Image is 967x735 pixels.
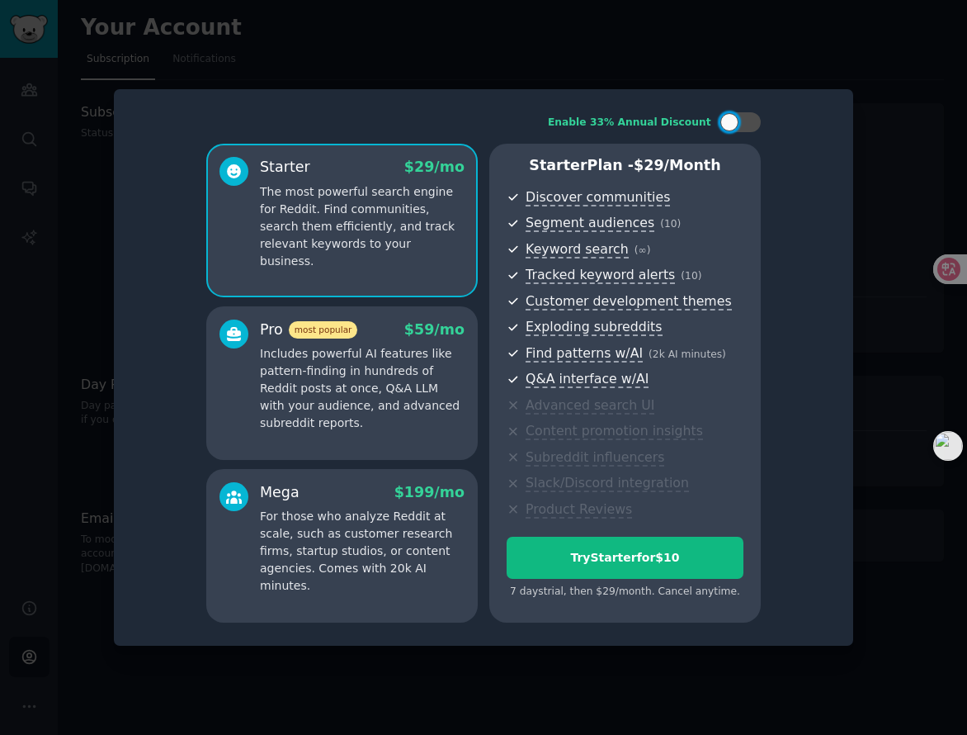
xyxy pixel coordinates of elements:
[507,549,743,567] div: Try Starter for $10
[289,321,358,339] span: most popular
[526,345,643,363] span: Find patterns w/AI
[260,345,465,432] p: Includes powerful AI features like pattern-finding in hundreds of Reddit posts at once, Q&A LLM w...
[634,244,651,256] span: ( ∞ )
[260,482,300,503] div: Mega
[526,501,632,519] span: Product Reviews
[526,293,732,311] span: Customer development themes
[260,157,310,178] div: Starter
[526,241,629,258] span: Keyword search
[404,159,465,175] span: $ 29 /mo
[404,321,465,338] span: $ 59 /mo
[507,537,743,579] button: TryStarterfor$10
[394,484,465,500] span: $ 199 /mo
[526,397,654,415] span: Advanced search UI
[260,320,357,340] div: Pro
[507,155,743,176] p: Starter Plan -
[526,267,675,284] span: Tracked keyword alerts
[260,183,465,270] p: The most powerful search engine for Reddit. Find communities, search them efficiently, and track ...
[681,270,701,282] span: ( 10 )
[548,116,711,130] div: Enable 33% Annual Discount
[649,349,726,360] span: ( 2k AI minutes )
[660,218,681,230] span: ( 10 )
[526,423,703,440] span: Content promotion insights
[526,319,662,336] span: Exploding subreddits
[260,508,465,595] p: For those who analyze Reddit at scale, such as customer research firms, startup studios, or conte...
[526,475,689,492] span: Slack/Discord integration
[526,215,654,232] span: Segment audiences
[526,371,649,388] span: Q&A interface w/AI
[634,157,721,173] span: $ 29 /month
[526,189,670,206] span: Discover communities
[507,585,743,600] div: 7 days trial, then $ 29 /month . Cancel anytime.
[526,449,664,467] span: Subreddit influencers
